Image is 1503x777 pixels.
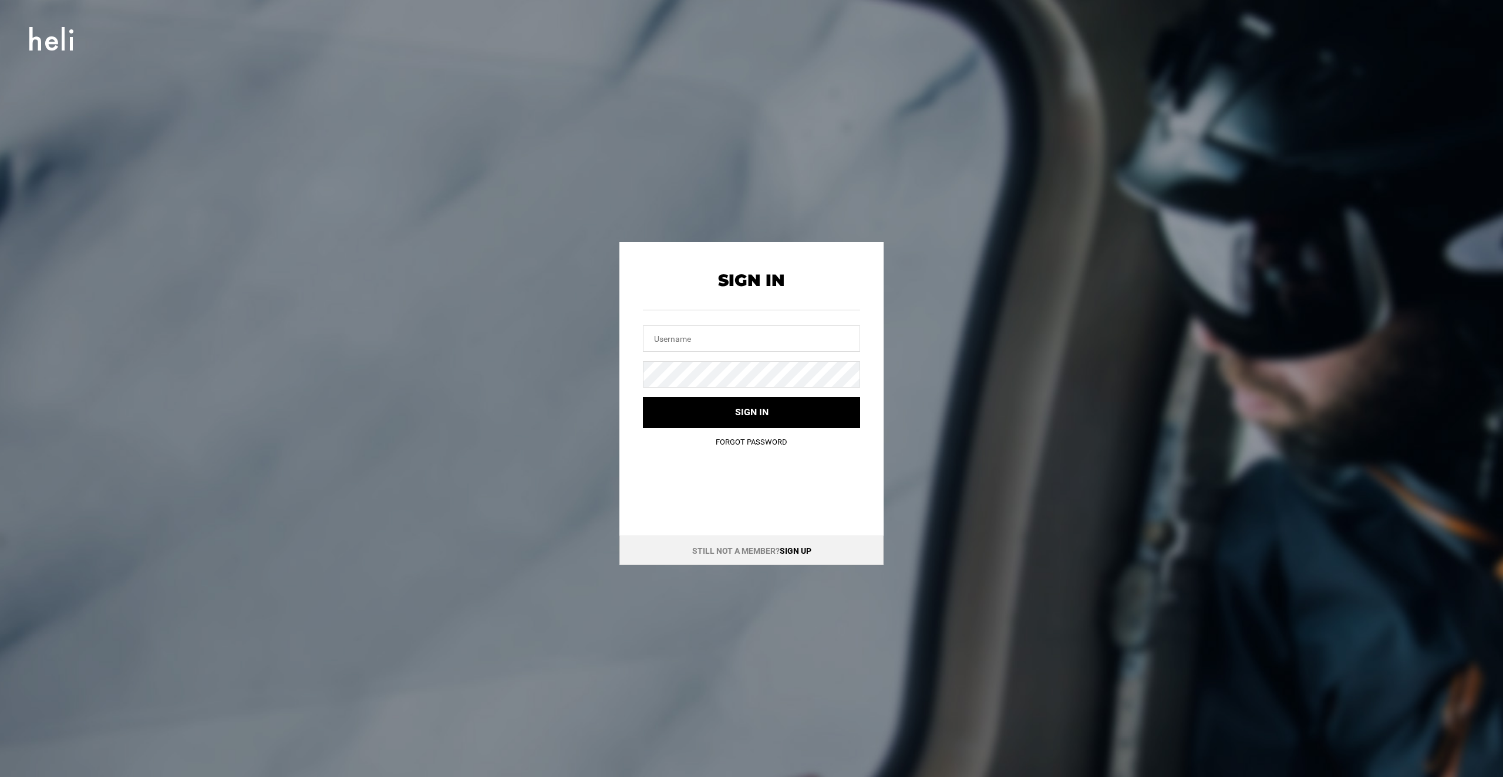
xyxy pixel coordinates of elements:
div: Still not a member? [619,536,884,565]
a: Sign up [780,546,811,556]
a: Forgot Password [716,438,787,446]
button: Sign in [643,397,860,428]
h2: Sign In [643,271,860,290]
input: Username [643,325,860,352]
